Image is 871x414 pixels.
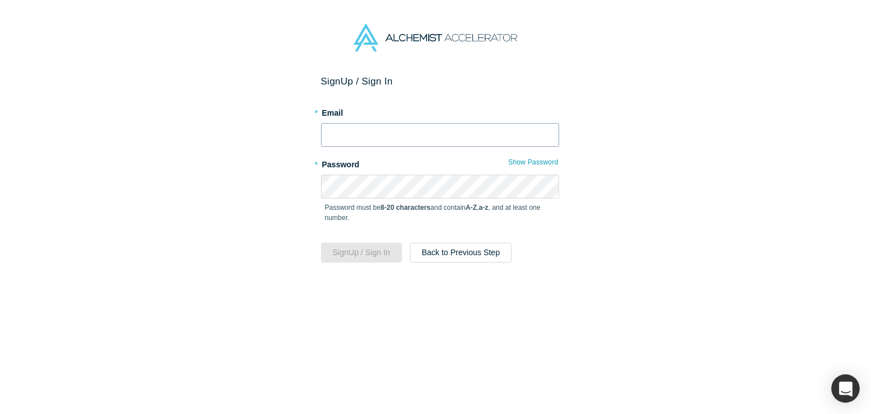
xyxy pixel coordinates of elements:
[508,155,559,170] button: Show Password
[410,243,512,263] button: Back to Previous Step
[380,204,430,212] strong: 8-20 characters
[321,155,559,171] label: Password
[321,75,559,87] h2: Sign Up / Sign In
[479,204,488,212] strong: a-z
[354,24,517,52] img: Alchemist Accelerator Logo
[325,202,555,223] p: Password must be and contain , , and at least one number.
[466,204,477,212] strong: A-Z
[321,243,402,263] button: SignUp / Sign In
[321,103,559,119] label: Email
